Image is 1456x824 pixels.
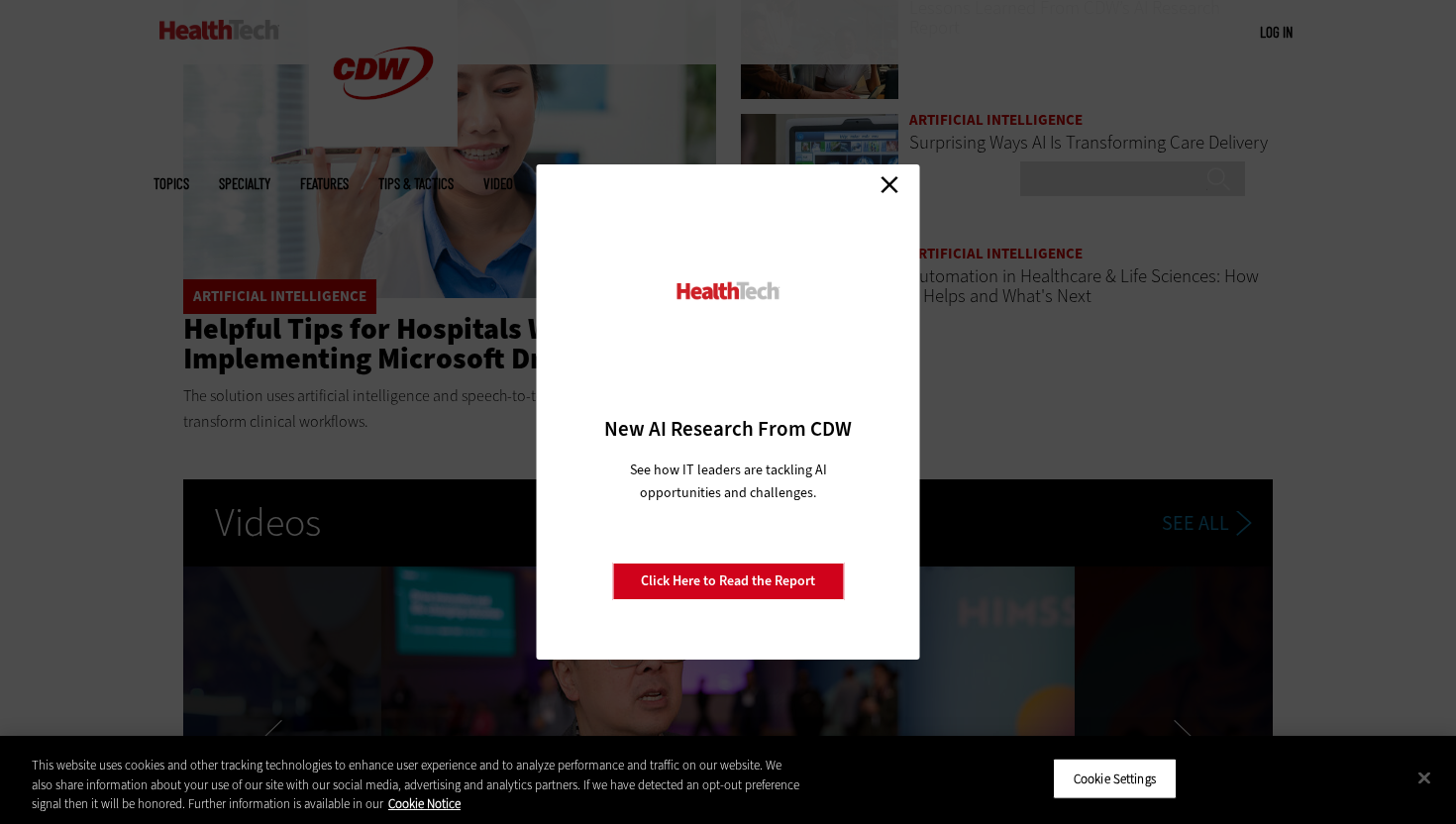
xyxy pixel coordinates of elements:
[606,459,851,504] p: See how IT leaders are tackling AI opportunities and challenges.
[1053,758,1177,799] button: Cookie Settings
[1403,756,1446,799] button: Close
[32,756,801,814] div: This website uses cookies and other tracking technologies to enhance user experience and to analy...
[875,169,904,199] a: Close
[612,563,844,600] a: Click Here to Read the Report
[388,795,461,812] a: More information about your privacy
[572,415,885,443] h3: New AI Research From CDW
[675,280,782,301] img: HealthTech_0.png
